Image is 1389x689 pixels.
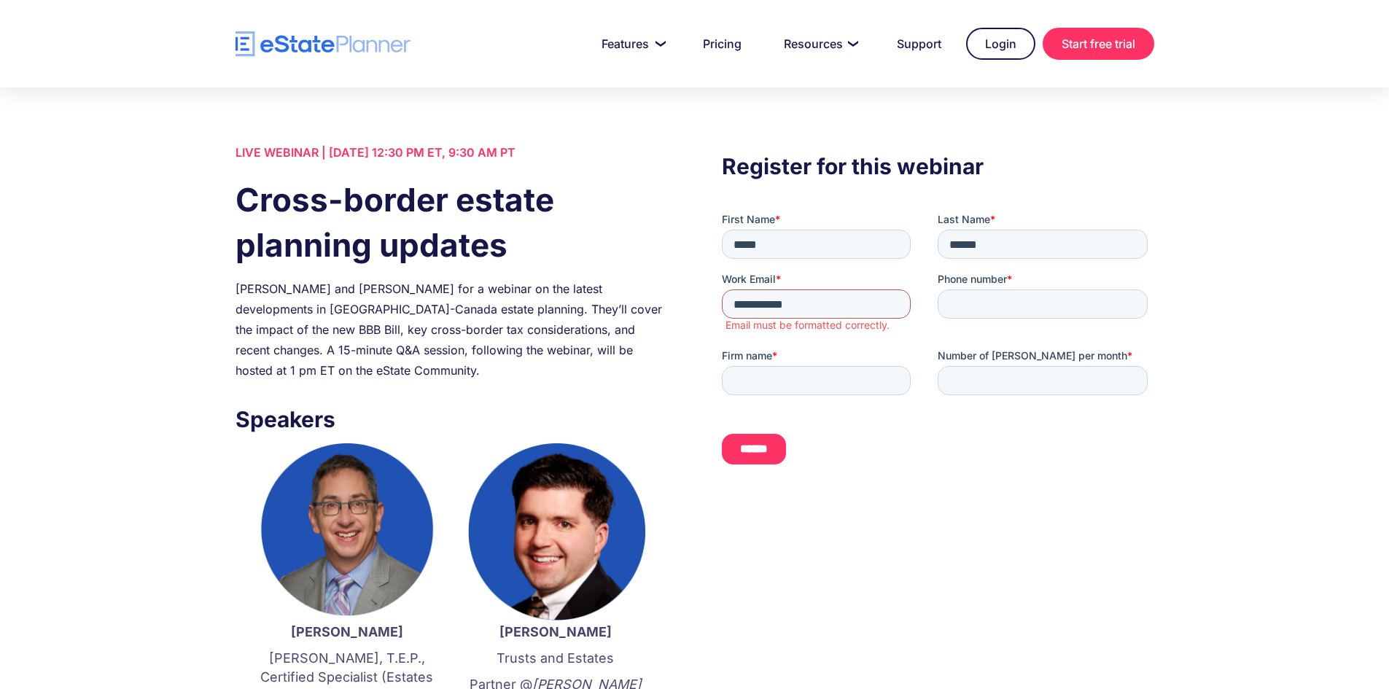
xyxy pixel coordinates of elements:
a: Start free trial [1043,28,1154,60]
h3: Register for this webinar [722,149,1153,183]
strong: [PERSON_NAME] [499,624,612,639]
iframe: Form 0 [722,212,1153,477]
a: Features [584,29,678,58]
a: home [236,31,411,57]
div: LIVE WEBINAR | [DATE] 12:30 PM ET, 9:30 AM PT [236,142,667,163]
a: Login [966,28,1035,60]
div: [PERSON_NAME] and [PERSON_NAME] for a webinar on the latest developments in [GEOGRAPHIC_DATA]-Can... [236,279,667,381]
a: Resources [766,29,872,58]
h1: Cross-border estate planning updates [236,177,667,268]
strong: [PERSON_NAME] [291,624,403,639]
a: Support [879,29,959,58]
h3: Speakers [236,402,667,436]
p: Trusts and Estates [466,649,645,668]
a: Pricing [685,29,759,58]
